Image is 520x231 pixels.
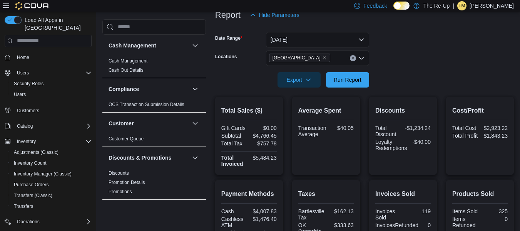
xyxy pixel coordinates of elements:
[221,216,247,228] div: Cashless ATM
[17,108,39,114] span: Customers
[109,136,144,142] a: Customer Queue
[14,121,92,131] span: Catalog
[8,147,95,158] button: Adjustments (Classic)
[14,105,92,115] span: Customers
[11,90,29,99] a: Users
[2,105,95,116] button: Customers
[251,133,277,139] div: $4,766.45
[273,54,321,62] span: [GEOGRAPHIC_DATA]
[2,216,95,227] button: Operations
[322,56,327,60] button: Remove Bartlesville from selection in this group
[221,140,247,147] div: Total Tax
[358,55,365,61] button: Open list of options
[375,222,418,228] div: InvoicesRefunded
[14,149,59,155] span: Adjustments (Classic)
[11,191,92,200] span: Transfers (Classic)
[191,206,200,215] button: Finance
[109,136,144,142] span: Customer Queue
[14,91,26,98] span: Users
[191,84,200,94] button: Compliance
[17,70,29,76] span: Users
[11,169,92,179] span: Inventory Manager (Classic)
[109,207,129,214] h3: Finance
[11,202,36,211] a: Transfers
[14,203,33,209] span: Transfers
[17,54,29,61] span: Home
[109,179,145,185] span: Promotion Details
[191,119,200,128] button: Customer
[482,125,508,131] div: $2,923.22
[482,133,508,139] div: $1,843.23
[109,120,189,127] button: Customer
[8,190,95,201] button: Transfers (Classic)
[17,123,33,129] span: Catalog
[329,125,353,131] div: $40.05
[266,32,369,47] button: [DATE]
[482,208,508,214] div: 325
[22,16,92,32] span: Load All Apps in [GEOGRAPHIC_DATA]
[282,72,316,88] span: Export
[109,101,184,108] span: OCS Transaction Submission Details
[453,1,454,10] p: |
[326,72,369,88] button: Run Report
[109,42,156,49] h3: Cash Management
[328,208,354,214] div: $162.13
[2,67,95,78] button: Users
[452,125,478,131] div: Total Cost
[14,217,92,226] span: Operations
[423,1,450,10] p: The Re-Up
[11,191,55,200] a: Transfers (Classic)
[363,2,387,10] span: Feedback
[482,216,508,222] div: 0
[102,100,206,112] div: Compliance
[221,133,247,139] div: Subtotal
[14,137,92,146] span: Inventory
[375,208,401,221] div: Invoices Sold
[109,170,129,176] a: Discounts
[452,133,478,139] div: Total Profit
[109,120,134,127] h3: Customer
[334,76,361,84] span: Run Report
[109,85,189,93] button: Compliance
[470,1,514,10] p: [PERSON_NAME]
[11,180,52,189] a: Purchase Orders
[14,121,36,131] button: Catalog
[2,121,95,132] button: Catalog
[14,217,43,226] button: Operations
[14,81,43,87] span: Security Roles
[14,68,92,78] span: Users
[375,189,431,199] h2: Invoices Sold
[221,208,247,214] div: Cash
[247,7,303,23] button: Hide Parameters
[14,192,52,199] span: Transfers (Classic)
[191,41,200,50] button: Cash Management
[410,139,431,145] div: -$40.00
[2,136,95,147] button: Inventory
[11,158,92,168] span: Inventory Count
[8,89,95,100] button: Users
[452,189,508,199] h2: Products Sold
[350,55,356,61] button: Clear input
[298,189,354,199] h2: Taxes
[452,216,478,228] div: Items Refunded
[109,154,189,162] button: Discounts & Promotions
[251,208,277,214] div: $4,007.83
[17,138,36,145] span: Inventory
[328,222,354,228] div: $333.63
[251,125,277,131] div: $0.00
[269,54,330,62] span: Bartlesville
[109,58,147,64] a: Cash Management
[8,201,95,212] button: Transfers
[405,208,431,214] div: 119
[109,85,139,93] h3: Compliance
[221,189,277,199] h2: Payment Methods
[11,169,75,179] a: Inventory Manager (Classic)
[452,208,478,214] div: Items Sold
[109,67,144,73] a: Cash Out Details
[11,79,92,88] span: Security Roles
[11,180,92,189] span: Purchase Orders
[14,160,47,166] span: Inventory Count
[221,125,247,131] div: Gift Cards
